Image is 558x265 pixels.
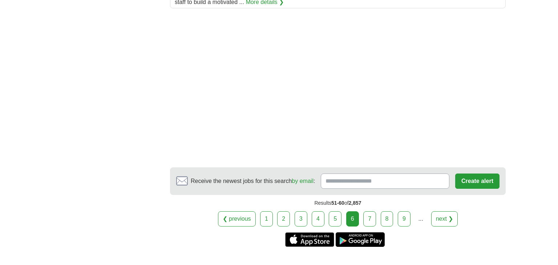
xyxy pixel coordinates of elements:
div: ... [413,212,428,226]
button: Create alert [455,174,500,189]
span: 51-60 [331,200,344,206]
iframe: Ads by Google [170,14,506,162]
div: Results of [170,195,506,211]
a: next ❯ [431,211,458,227]
a: Get the Android app [336,232,385,247]
a: 3 [295,211,307,227]
a: 4 [312,211,324,227]
a: 8 [381,211,393,227]
a: by email [292,178,314,184]
span: 2,857 [349,200,361,206]
a: 9 [398,211,411,227]
span: Receive the newest jobs for this search : [191,177,315,185]
a: 1 [260,211,273,227]
a: 5 [329,211,341,227]
a: Get the iPhone app [285,232,334,247]
a: 7 [363,211,376,227]
a: ❮ previous [218,211,256,227]
div: 6 [346,211,359,227]
a: 2 [277,211,290,227]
